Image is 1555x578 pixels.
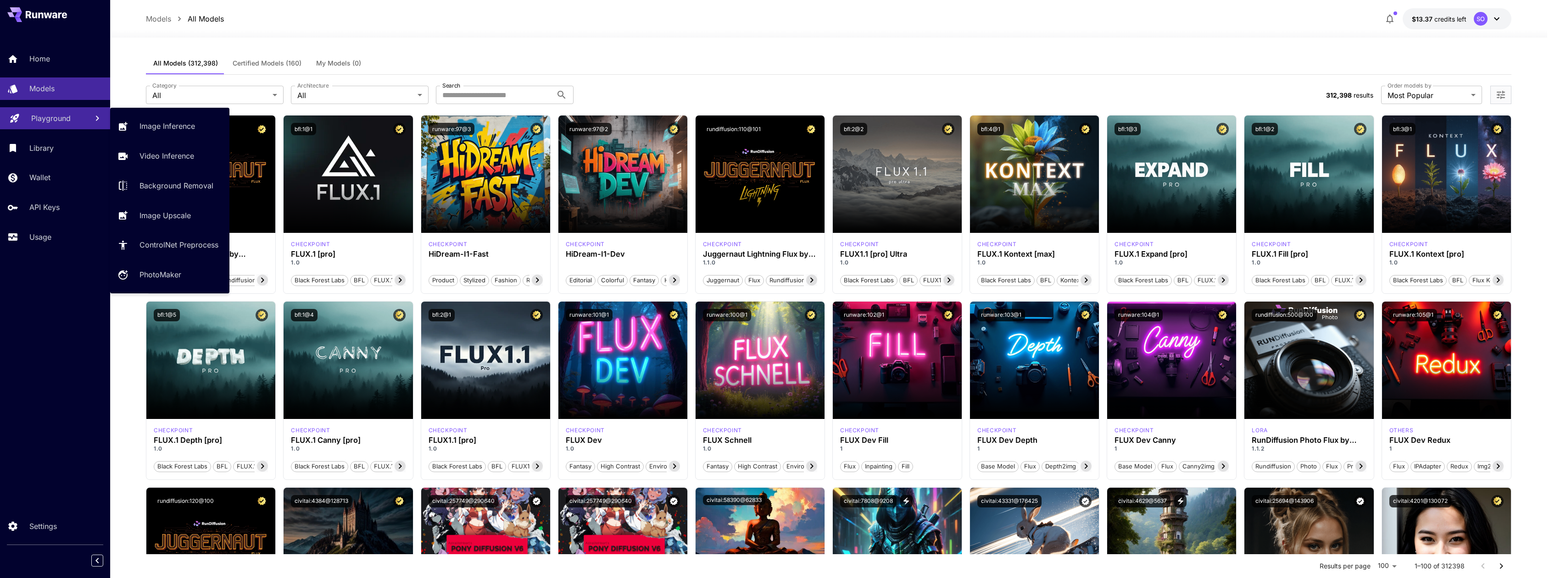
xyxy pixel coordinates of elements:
button: Certified Model – Vetted for best performance and includes a commercial license. [530,309,543,321]
p: 1 [977,445,1092,453]
p: checkpoint [1115,426,1154,435]
div: $13.36865 [1412,14,1466,24]
h3: FLUX Schnell [703,436,817,445]
button: runware:100@1 [703,309,751,321]
span: My Models (0) [316,59,361,67]
span: All [152,90,269,101]
p: checkpoint [840,240,879,248]
button: civitai:25694@143906 [1252,495,1317,507]
p: 1.1.2 [1252,445,1366,453]
div: FLUX.1 D [840,426,879,435]
div: FLUX.1 Kontext [max] [977,250,1092,259]
p: checkpoint [840,426,879,435]
button: runware:97@3 [429,123,474,135]
span: BFL [213,462,231,471]
p: lora [1252,426,1267,435]
div: FLUX.1 [pro] [291,250,405,259]
span: Environment [646,462,688,471]
button: runware:103@1 [977,309,1025,321]
span: rundiffusion [766,276,808,285]
button: $13.36865 [1403,8,1511,29]
button: rundiffusion:120@100 [154,495,217,507]
button: Certified Model – Vetted for best performance and includes a commercial license. [805,123,817,135]
p: 1.0 [291,259,405,267]
span: BFL [1174,276,1192,285]
span: Kontext [1057,276,1085,285]
p: 1.0 [291,445,405,453]
p: API Keys [29,202,60,213]
button: runware:104@1 [1115,309,1163,321]
span: Flux [1158,462,1176,471]
p: Wallet [29,172,50,183]
span: Black Forest Labs [841,276,897,285]
p: 1.0 [703,445,817,453]
h3: Juggernaut Lightning Flux by RunDiffusion [703,250,817,259]
h3: FLUX Dev Fill [840,436,954,445]
p: Playground [31,113,71,124]
label: Architecture [297,82,329,89]
p: checkpoint [703,240,742,248]
p: checkpoint [1252,240,1291,248]
span: Black Forest Labs [978,276,1034,285]
span: Flux [1021,462,1039,471]
h3: FLUX1.1 [pro] [429,436,543,445]
button: Certified Model – Vetted for best performance and includes a commercial license. [1079,309,1092,321]
button: View trigger words [900,495,913,507]
h3: HiDream-I1-Fast [429,250,543,259]
p: 1.1.0 [703,259,817,267]
span: Fill [898,462,913,471]
p: Background Removal [139,180,213,191]
span: IPAdapter [1411,462,1444,471]
span: flux [745,276,764,285]
div: fluxultra [840,240,879,248]
span: Stylized [460,276,489,285]
p: Home [29,53,50,64]
div: fluxpro [154,426,193,435]
span: Flux [841,462,859,471]
p: checkpoint [1389,240,1428,248]
button: Certified Model – Vetted for best performance and includes a commercial license. [256,495,268,507]
div: FLUX Dev Redux [1389,436,1504,445]
button: Certified Model – Vetted for best performance and includes a commercial license. [942,309,954,321]
p: 1 [1389,445,1504,453]
h3: RunDiffusion Photo Flux by RunDiffusion [1252,436,1366,445]
span: $13.37 [1412,15,1434,23]
div: FLUX.1 D [1115,426,1154,435]
div: FLUX.1 D [977,426,1016,435]
h3: FLUX Dev Depth [977,436,1092,445]
span: FLUX1.1 [pro] Ultra [920,276,979,285]
button: civitai:7808@9208 [840,495,897,507]
button: bfl:2@2 [840,123,867,135]
button: View trigger words [1174,495,1187,507]
h3: HiDream-I1-Dev [566,250,680,259]
button: Go to next page [1492,557,1510,575]
p: checkpoint [429,240,468,248]
span: FLUX1.1 [pro] [508,462,552,471]
span: Base model [1115,462,1155,471]
span: FLUX.1 Expand [pro] [1194,276,1259,285]
a: ControlNet Preprocess [110,234,229,256]
a: PhotoMaker [110,264,229,286]
span: pro [1344,462,1360,471]
span: High Detail [661,276,698,285]
button: runware:102@1 [840,309,888,321]
a: Video Inference [110,145,229,167]
p: Settings [29,521,57,532]
button: civitai:257749@290640 [566,495,635,507]
div: FLUX1.1 [pro] Ultra [840,250,954,259]
span: Black Forest Labs [429,462,485,471]
p: 1.0 [977,259,1092,267]
div: FLUX.1 Expand [pro] [1115,250,1229,259]
div: FLUX.1 D [703,240,742,248]
span: Fantasy [703,462,732,471]
button: bfl:4@1 [977,123,1004,135]
span: Base model [978,462,1018,471]
div: FLUX.1 D [1252,426,1267,435]
button: civitai:4384@128713 [291,495,352,507]
span: Environment [783,462,825,471]
span: BFL [488,462,506,471]
span: FLUX.1 Fill [pro] [1332,276,1383,285]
